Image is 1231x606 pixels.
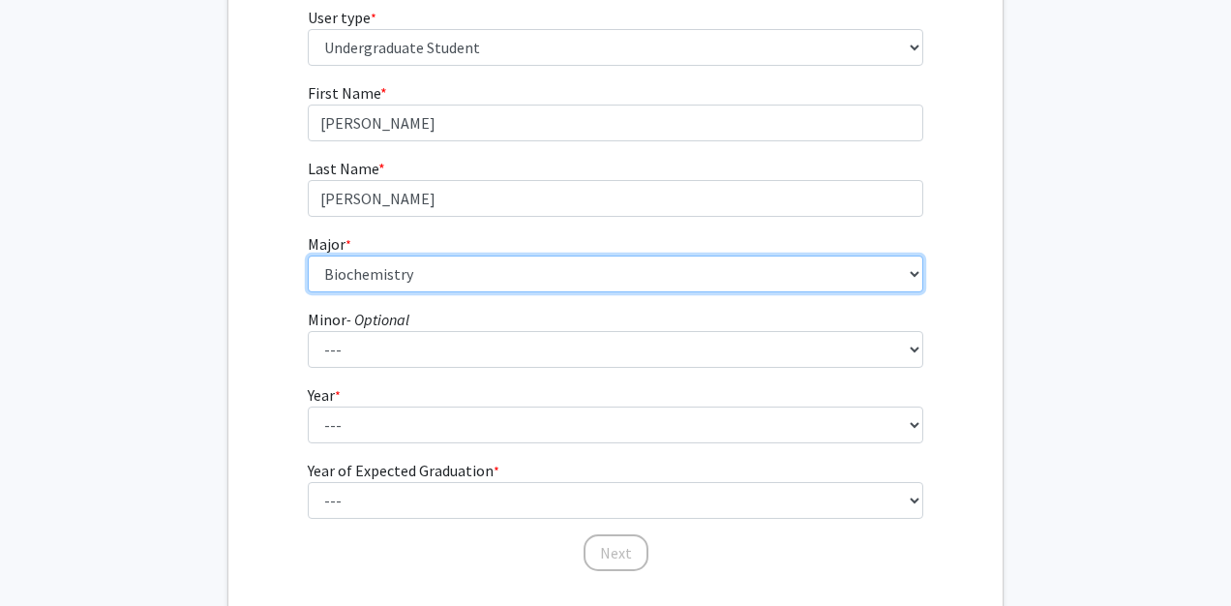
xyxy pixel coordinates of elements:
span: First Name [308,83,380,103]
iframe: Chat [15,519,82,591]
label: User type [308,6,376,29]
label: Year of Expected Graduation [308,459,499,482]
span: Last Name [308,159,378,178]
label: Major [308,232,351,256]
label: Year [308,383,341,407]
i: - Optional [346,310,409,329]
button: Next [584,534,648,571]
label: Minor [308,308,409,331]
